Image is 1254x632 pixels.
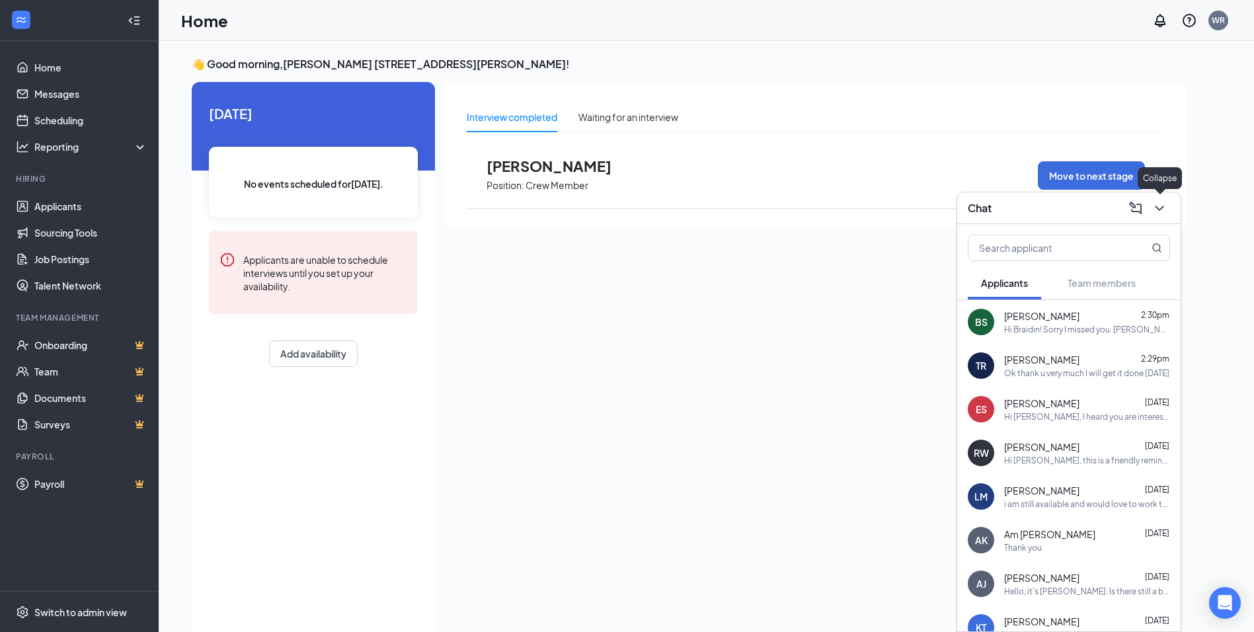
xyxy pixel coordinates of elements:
span: [PERSON_NAME] [1004,353,1079,366]
div: AJ [976,577,986,590]
div: Hi [PERSON_NAME], this is a friendly reminder. To move forward with your application for [PERSON_... [1004,455,1170,466]
div: Collapse [1138,167,1182,189]
div: AK [975,533,988,547]
svg: WorkstreamLogo [15,13,28,26]
input: Search applicant [968,235,1125,260]
a: Job Postings [34,246,147,272]
a: Messages [34,81,147,107]
div: Open Intercom Messenger [1209,587,1241,619]
div: Hello, it's [PERSON_NAME]. Is there still a bakers position available? [1004,586,1170,597]
div: TR [976,359,986,372]
div: Waiting for an interview [578,110,678,124]
div: Payroll [16,451,145,462]
div: WR [1212,15,1225,26]
span: [DATE] [1145,615,1169,625]
button: Move to next stage [1038,161,1145,190]
div: Hiring [16,173,145,184]
span: [PERSON_NAME] [1004,397,1079,410]
span: [PERSON_NAME] [1004,309,1079,323]
button: ChevronDown [1149,198,1170,219]
a: TeamCrown [34,358,147,385]
a: Home [34,54,147,81]
svg: QuestionInfo [1181,13,1197,28]
a: SurveysCrown [34,411,147,438]
span: Team members [1068,277,1136,289]
div: LM [974,490,988,503]
span: [DATE] [1145,572,1169,582]
span: Applicants [981,277,1028,289]
span: 2:30pm [1141,310,1169,320]
svg: Collapse [128,14,141,27]
a: PayrollCrown [34,471,147,497]
span: No events scheduled for [DATE] . [244,177,383,191]
span: [DATE] [1145,485,1169,494]
a: Talent Network [34,272,147,299]
span: [DATE] [1145,441,1169,451]
p: Crew Member [526,179,588,192]
span: [PERSON_NAME] [1004,484,1079,497]
div: BS [975,315,988,329]
div: Switch to admin view [34,606,127,619]
span: 2:29pm [1141,354,1169,364]
a: DocumentsCrown [34,385,147,411]
div: Ok thank u very much I will get it done [DATE] [1004,368,1169,379]
svg: Error [219,252,235,268]
a: Applicants [34,193,147,219]
svg: Notifications [1152,13,1168,28]
svg: ComposeMessage [1128,200,1144,216]
button: ComposeMessage [1125,198,1146,219]
p: Position: [487,179,524,192]
svg: ChevronDown [1152,200,1167,216]
svg: MagnifyingGlass [1152,243,1162,253]
div: Applicants are unable to schedule interviews until you set up your availability. [243,252,407,293]
div: Hi [PERSON_NAME], I heard you are interested in a position here at [GEOGRAPHIC_DATA]. We have an ... [1004,411,1170,422]
span: [DATE] [209,103,418,124]
a: Scheduling [34,107,147,134]
span: [PERSON_NAME] [1004,440,1079,454]
span: [PERSON_NAME] [1004,615,1079,628]
svg: Settings [16,606,29,619]
div: RW [974,446,989,459]
div: Interview completed [467,110,557,124]
a: OnboardingCrown [34,332,147,358]
svg: Analysis [16,140,29,153]
button: Add availability [269,340,358,367]
h3: Chat [968,201,992,216]
div: Thank you [1004,542,1042,553]
div: i am still available and would love to work there! [1004,498,1170,510]
span: [DATE] [1145,528,1169,538]
div: Reporting [34,140,148,153]
h3: 👋 Good morning, [PERSON_NAME] [STREET_ADDRESS][PERSON_NAME] ! [192,57,1186,71]
div: Hi Braidin! Sorry I missed you. [PERSON_NAME] told me you stopped by. I was instructed to send yo... [1004,324,1170,335]
div: ES [976,403,987,416]
span: Am [PERSON_NAME] [1004,528,1095,541]
div: Team Management [16,312,145,323]
h1: Home [181,9,228,32]
span: [PERSON_NAME] [1004,571,1079,584]
a: Sourcing Tools [34,219,147,246]
span: [DATE] [1145,397,1169,407]
span: [PERSON_NAME] [487,157,632,175]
